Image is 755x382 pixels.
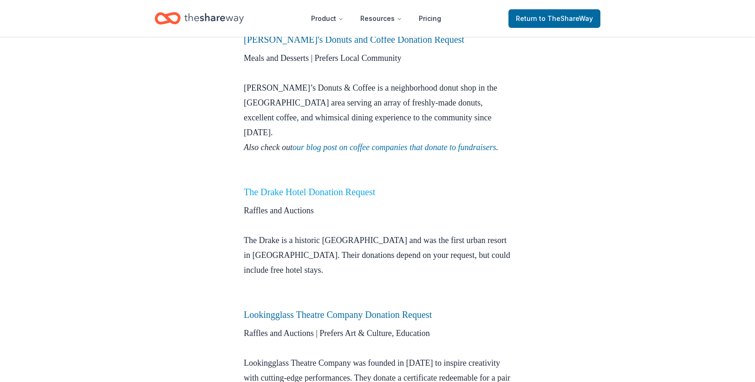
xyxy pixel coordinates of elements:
nav: Main [304,7,449,29]
a: our blog post on coffee companies that donate to fundraisers [293,143,496,152]
span: Return [516,13,593,24]
a: Home [155,7,244,29]
em: Also check out . [244,143,498,152]
a: The Drake Hotel Donation Request [244,187,375,197]
button: Product [304,9,351,28]
button: Resources [353,9,410,28]
a: [PERSON_NAME]'s Donuts and Coffee Donation Request [244,34,464,45]
a: Pricing [411,9,449,28]
a: Lookingglass Theatre Company Donation Request [244,310,432,320]
span: to TheShareWay [539,14,593,22]
p: Raffles and Auctions The Drake is a historic [GEOGRAPHIC_DATA] and was the first urban resort in ... [244,203,511,307]
a: Returnto TheShareWay [508,9,600,28]
p: Meals and Desserts | Prefers Local Community [PERSON_NAME]’s Donuts & Coffee is a neighborhood do... [244,51,511,140]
